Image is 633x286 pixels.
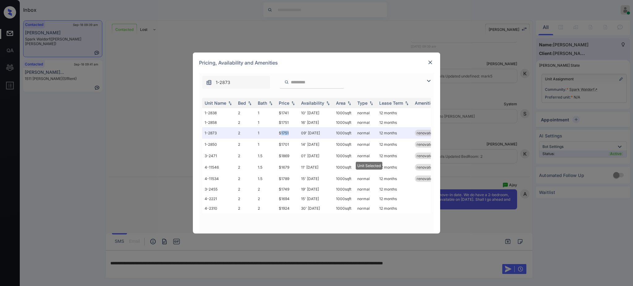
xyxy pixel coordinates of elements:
td: normal [355,139,377,150]
td: 2 [236,162,255,173]
td: 2 [236,108,255,118]
td: 1000 sqft [333,127,355,139]
td: 4-2310 [202,204,236,213]
td: 12 months [377,108,412,118]
td: 12 months [377,173,412,184]
td: 1.5 [255,173,276,184]
td: 2 [236,150,255,162]
td: $1924 [276,204,299,213]
td: 12 months [377,184,412,194]
td: 4-2221 [202,194,236,204]
td: normal [355,150,377,162]
td: 1-2838 [202,108,236,118]
td: 2 [236,173,255,184]
div: Amenities [415,100,435,106]
td: 2 [236,194,255,204]
td: 12 months [377,162,412,173]
td: 12 months [377,127,412,139]
td: 11' [DATE] [299,162,333,173]
td: 15' [DATE] [299,194,333,204]
td: $1751 [276,118,299,127]
div: Type [357,100,367,106]
td: 2 [255,184,276,194]
td: 1.5 [255,162,276,173]
td: 1000 sqft [333,173,355,184]
div: Bath [258,100,267,106]
td: 01' [DATE] [299,150,333,162]
img: close [427,59,433,65]
td: normal [355,173,377,184]
td: 12 months [377,204,412,213]
td: $1679 [276,162,299,173]
td: 3-2455 [202,184,236,194]
div: Lease Term [379,100,403,106]
td: 30' [DATE] [299,204,333,213]
td: 1000 sqft [333,162,355,173]
td: $1751 [276,127,299,139]
td: 1 [255,139,276,150]
td: 1 [255,118,276,127]
td: 1-2850 [202,139,236,150]
td: 1.5 [255,150,276,162]
div: Unit Name [205,100,226,106]
img: icon-zuma [284,79,289,85]
td: 09' [DATE] [299,127,333,139]
td: normal [355,118,377,127]
td: 3-2471 [202,150,236,162]
td: 2 [236,139,255,150]
td: 1000 sqft [333,184,355,194]
div: Pricing, Availability and Amenities [193,53,440,73]
td: 1-2873 [202,127,236,139]
img: sorting [368,101,374,105]
div: Availability [301,100,324,106]
div: Area [336,100,346,106]
td: 16' [DATE] [299,118,333,127]
td: 1000 sqft [333,108,355,118]
img: sorting [268,101,274,105]
td: 10' [DATE] [299,108,333,118]
td: 12 months [377,139,412,150]
td: 12 months [377,194,412,204]
td: 1 [255,127,276,139]
td: $1701 [276,139,299,150]
td: $1869 [276,150,299,162]
img: sorting [404,101,410,105]
td: normal [355,108,377,118]
td: 1000 sqft [333,204,355,213]
td: normal [355,204,377,213]
td: 1 [255,108,276,118]
td: 4-11534 [202,173,236,184]
td: 2 [236,127,255,139]
td: 14' [DATE] [299,139,333,150]
td: 1000 sqft [333,150,355,162]
span: renovated [417,154,435,158]
td: 2 [236,118,255,127]
td: 4-11546 [202,162,236,173]
td: 1-2858 [202,118,236,127]
td: 2 [236,184,255,194]
img: sorting [325,101,331,105]
td: normal [355,127,377,139]
td: 2 [236,204,255,213]
td: $1749 [276,184,299,194]
td: 1000 sqft [333,118,355,127]
img: sorting [247,101,253,105]
img: icon-zuma [425,77,432,85]
td: 1000 sqft [333,139,355,150]
td: $1789 [276,173,299,184]
td: $1741 [276,108,299,118]
td: $1694 [276,194,299,204]
div: Price [279,100,289,106]
td: 2 [255,194,276,204]
span: renovated [417,165,435,170]
span: renovated [417,142,435,147]
td: normal [355,184,377,194]
td: 1000 sqft [333,194,355,204]
span: 1-2873 [216,79,230,86]
span: renovated [417,131,435,135]
td: 12 months [377,118,412,127]
span: renovated [417,176,435,181]
img: sorting [227,101,233,105]
td: 19' [DATE] [299,184,333,194]
img: sorting [290,101,296,105]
